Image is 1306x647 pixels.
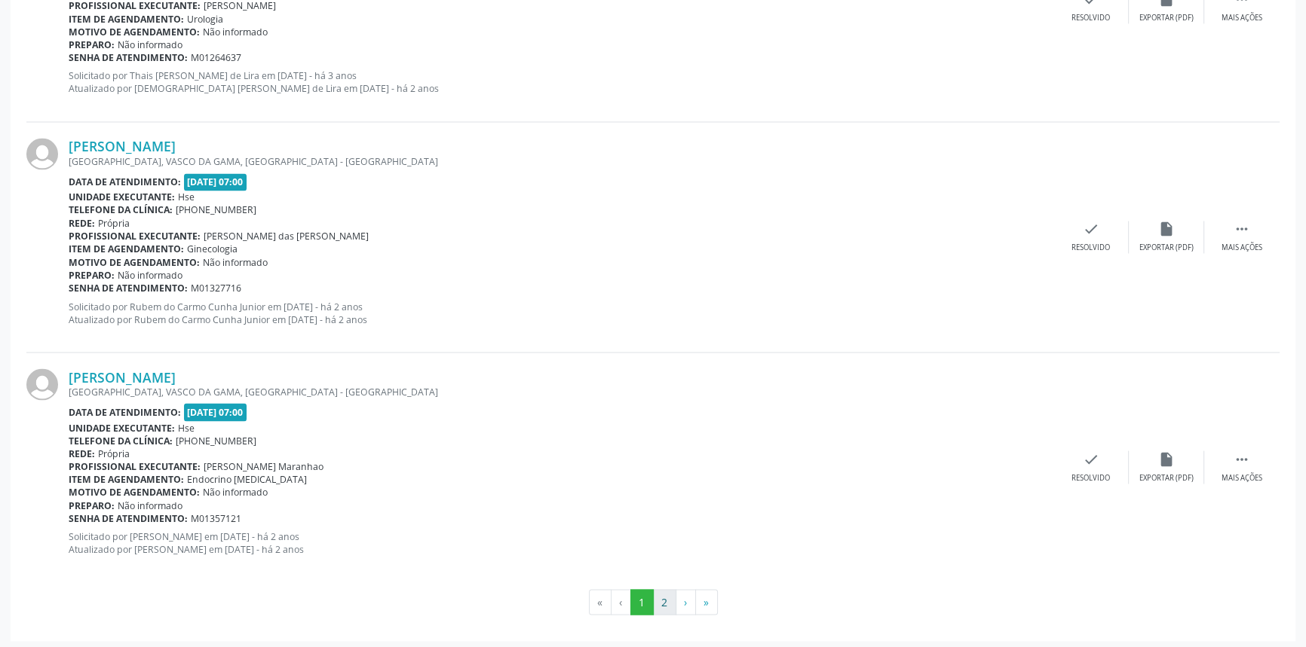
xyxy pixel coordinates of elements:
[630,589,654,615] button: Go to page 1
[69,26,200,38] b: Motivo de agendamento:
[69,175,181,188] b: Data de atendimento:
[1222,472,1262,483] div: Mais ações
[178,421,195,434] span: Hse
[69,203,173,216] b: Telefone da clínica:
[69,255,200,268] b: Motivo de agendamento:
[69,69,1053,95] p: Solicitado por Thais [PERSON_NAME] de Lira em [DATE] - há 3 anos Atualizado por [DEMOGRAPHIC_DATA...
[1083,450,1099,467] i: check
[69,499,115,511] b: Preparo:
[1158,450,1175,467] i: insert_drive_file
[184,173,247,191] span: [DATE] 07:00
[69,230,201,243] b: Profissional executante:
[1234,450,1250,467] i: 
[1139,243,1194,253] div: Exportar (PDF)
[69,459,201,472] b: Profissional executante:
[69,38,115,51] b: Preparo:
[69,405,181,418] b: Data de atendimento:
[98,217,130,230] span: Própria
[69,138,176,154] a: [PERSON_NAME]
[69,447,95,459] b: Rede:
[203,485,268,498] span: Não informado
[69,281,188,294] b: Senha de atendimento:
[676,589,696,615] button: Go to next page
[187,472,307,485] span: Endocrino [MEDICAL_DATA]
[187,243,238,255] span: Ginecologia
[69,530,1053,555] p: Solicitado por [PERSON_NAME] em [DATE] - há 2 anos Atualizado por [PERSON_NAME] em [DATE] - há 2 ...
[69,385,1053,398] div: [GEOGRAPHIC_DATA], VASCO DA GAMA, [GEOGRAPHIC_DATA] - [GEOGRAPHIC_DATA]
[1234,221,1250,237] i: 
[69,472,184,485] b: Item de agendamento:
[69,368,176,385] a: [PERSON_NAME]
[69,13,184,26] b: Item de agendamento:
[69,434,173,447] b: Telefone da clínica:
[204,230,369,243] span: [PERSON_NAME] das [PERSON_NAME]
[69,217,95,230] b: Rede:
[1071,243,1110,253] div: Resolvido
[69,51,188,64] b: Senha de atendimento:
[176,434,256,447] span: [PHONE_NUMBER]
[69,511,188,524] b: Senha de atendimento:
[178,191,195,203] span: Hse
[26,138,58,169] img: img
[69,485,200,498] b: Motivo de agendamento:
[69,421,175,434] b: Unidade executante:
[191,281,241,294] span: M01327716
[653,589,676,615] button: Go to page 2
[118,268,182,281] span: Não informado
[191,511,241,524] span: M01357121
[695,589,718,615] button: Go to last page
[203,255,268,268] span: Não informado
[1071,472,1110,483] div: Resolvido
[203,26,268,38] span: Não informado
[69,300,1053,325] p: Solicitado por Rubem do Carmo Cunha Junior em [DATE] - há 2 anos Atualizado por Rubem do Carmo Cu...
[191,51,241,64] span: M01264637
[98,447,130,459] span: Própria
[1222,243,1262,253] div: Mais ações
[1222,13,1262,23] div: Mais ações
[1139,13,1194,23] div: Exportar (PDF)
[1083,221,1099,237] i: check
[26,589,1280,615] ul: Pagination
[69,243,184,255] b: Item de agendamento:
[118,499,182,511] span: Não informado
[118,38,182,51] span: Não informado
[1158,221,1175,237] i: insert_drive_file
[204,459,323,472] span: [PERSON_NAME] Maranhao
[69,191,175,203] b: Unidade executante:
[176,203,256,216] span: [PHONE_NUMBER]
[184,403,247,420] span: [DATE] 07:00
[69,268,115,281] b: Preparo:
[26,368,58,400] img: img
[69,155,1053,168] div: [GEOGRAPHIC_DATA], VASCO DA GAMA, [GEOGRAPHIC_DATA] - [GEOGRAPHIC_DATA]
[1071,13,1110,23] div: Resolvido
[1139,472,1194,483] div: Exportar (PDF)
[187,13,223,26] span: Urologia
